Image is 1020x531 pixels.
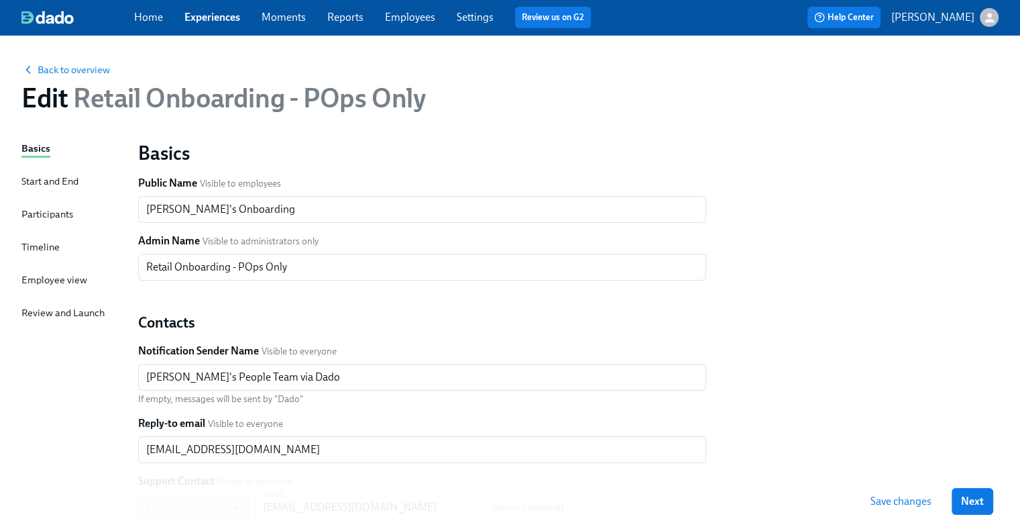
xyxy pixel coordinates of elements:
[327,11,363,23] a: Reports
[262,345,337,358] span: Visible to everyone
[515,7,591,28] button: Review us on G2
[457,11,494,23] a: Settings
[870,495,931,508] span: Save changes
[891,10,974,25] p: [PERSON_NAME]
[138,393,706,405] p: If empty, messages will be sent by "Dado"
[21,240,60,254] div: Timeline
[21,273,87,287] div: Employee view
[21,207,73,222] div: Participants
[21,82,425,114] h1: Edit
[21,63,110,77] button: Back to overview
[138,436,706,463] input: e.g. peopleteam@company.com
[138,176,197,191] label: Public Name
[138,313,706,333] h2: Contacts
[961,495,984,508] span: Next
[807,7,881,28] button: Help Center
[21,174,78,189] div: Start and End
[138,234,200,248] label: Admin Name
[134,11,163,23] a: Home
[203,235,319,248] span: Visible to administrators only
[522,11,584,24] a: Review us on G2
[200,177,281,190] span: Visible to employees
[21,141,50,156] div: Basics
[68,82,425,114] span: Retail Onboarding - POps Only
[138,254,706,281] input: Leave empty to use the regular experience title
[814,11,874,24] span: Help Center
[385,11,435,23] a: Employees
[138,364,706,391] input: e.g. People Team
[21,11,74,24] img: dado
[891,8,999,27] button: [PERSON_NAME]
[138,416,205,431] label: Reply-to email
[952,488,993,515] button: Next
[208,418,283,430] span: Visible to everyone
[138,344,259,358] label: Notification Sender Name
[21,305,105,320] div: Review and Launch
[861,488,941,515] button: Save changes
[21,11,134,24] a: dado
[138,141,706,165] h1: Basics
[184,11,240,23] a: Experiences
[262,11,306,23] a: Moments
